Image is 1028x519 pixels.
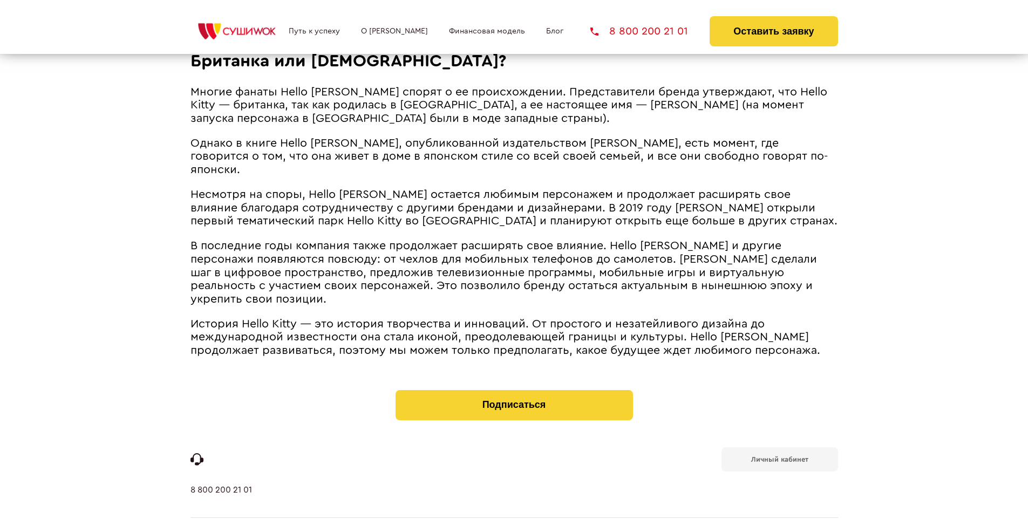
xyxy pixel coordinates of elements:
a: О [PERSON_NAME] [361,27,428,36]
a: Путь к успеху [289,27,340,36]
a: Финансовая модель [449,27,525,36]
button: Оставить заявку [710,16,838,46]
span: 8 800 200 21 01 [609,26,688,37]
a: Блог [546,27,563,36]
button: Подписаться [396,390,633,420]
span: Многие фанаты Hello [PERSON_NAME] спорят о ее происхождении. Представители бренда утверждают, что... [190,86,827,124]
a: Личный кабинет [721,447,838,472]
a: 8 800 200 21 01 [190,485,252,517]
b: Личный кабинет [751,456,808,463]
span: История Hello Kitty ― это история творчества и инноваций. От простого и незатейливого дизайна до ... [190,318,820,356]
span: В последние годы компания также продолжает расширять свое влияние. Hello [PERSON_NAME] и другие п... [190,240,817,304]
span: Однако в книге Hello [PERSON_NAME], опубликованной издательством [PERSON_NAME], есть момент, где ... [190,138,828,175]
span: Британка или [DEMOGRAPHIC_DATA]? [190,52,507,70]
a: 8 800 200 21 01 [590,26,688,37]
span: Несмотря на споры, Hello [PERSON_NAME] остается любимым персонажем и продолжает расширять свое вл... [190,189,838,227]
